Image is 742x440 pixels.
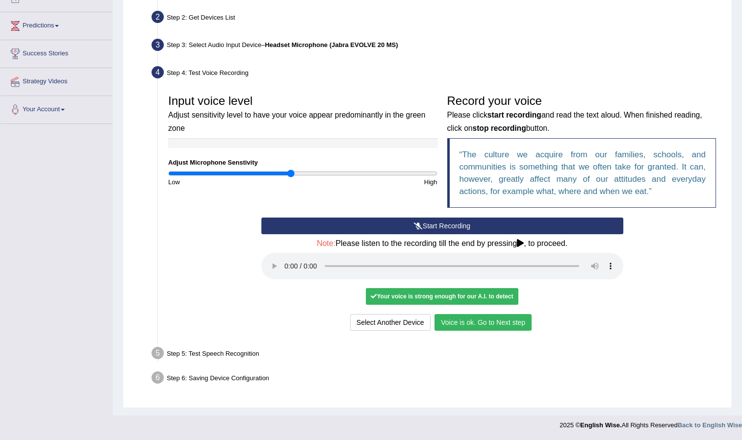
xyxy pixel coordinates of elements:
a: Predictions [0,12,112,37]
h3: Input voice level [168,95,437,133]
a: Strategy Videos [0,68,112,93]
label: Adjust Microphone Senstivity [168,158,258,167]
a: Back to English Wise [678,421,742,429]
small: Please click and read the text aloud. When finished reading, click on button. [447,111,702,132]
div: Step 2: Get Devices List [147,8,727,29]
div: Your voice is strong enough for our A.I. to detect [366,288,518,305]
div: Step 4: Test Voice Recording [147,63,727,85]
div: Step 6: Saving Device Configuration [147,368,727,390]
button: Voice is ok. Go to Next step [435,314,532,331]
a: Success Stories [0,40,112,65]
b: stop recording [473,124,526,132]
a: Your Account [0,96,112,121]
b: Headset Microphone (Jabra EVOLVE 20 MS) [265,41,398,49]
div: Step 3: Select Audio Input Device [147,36,727,57]
h4: Please listen to the recording till the end by pressing , to proceed. [261,239,623,248]
h3: Record your voice [447,95,716,133]
b: start recording [487,111,541,119]
span: Note: [317,239,335,247]
div: 2025 © All Rights Reserved [560,416,742,430]
strong: English Wise. [580,421,621,429]
q: The culture we acquire from our families, schools, and communities is something that we often tak... [460,150,706,196]
button: Select Another Device [350,314,431,331]
div: High [303,177,442,187]
span: – [261,41,398,49]
button: Start Recording [261,218,623,234]
div: Step 5: Test Speech Recognition [147,344,727,366]
small: Adjust sensitivity level to have your voice appear predominantly in the green zone [168,111,425,132]
div: Low [163,177,303,187]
